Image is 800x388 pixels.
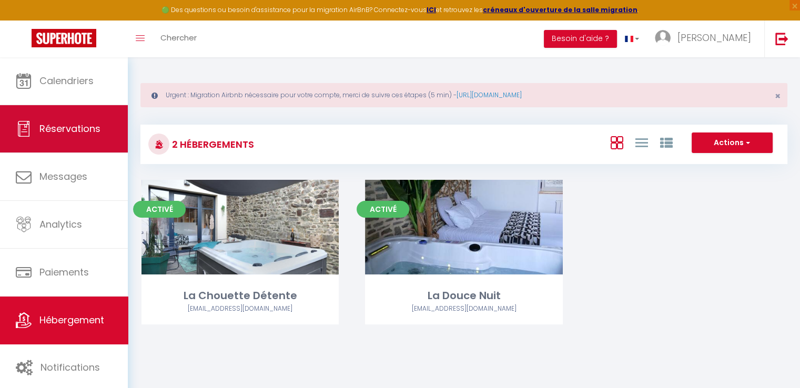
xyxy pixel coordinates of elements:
[39,266,89,279] span: Paiements
[39,313,104,326] span: Hébergement
[39,122,100,135] span: Réservations
[660,134,672,151] a: Vue par Groupe
[39,218,82,231] span: Analytics
[775,89,781,103] span: ×
[365,288,562,304] div: La Douce Nuit
[39,74,94,87] span: Calendriers
[160,32,197,43] span: Chercher
[610,134,623,151] a: Vue en Box
[169,132,254,156] h3: 2 Hébergements
[775,32,788,45] img: logout
[775,91,781,101] button: Close
[655,30,671,46] img: ...
[427,5,436,14] a: ICI
[457,90,522,99] a: [URL][DOMAIN_NAME]
[39,170,87,183] span: Messages
[133,201,186,218] span: Activé
[141,304,339,314] div: Airbnb
[140,83,787,107] div: Urgent : Migration Airbnb nécessaire pour votre compte, merci de suivre ces étapes (5 min) -
[153,21,205,57] a: Chercher
[692,132,773,154] button: Actions
[483,5,637,14] a: créneaux d'ouverture de la salle migration
[357,201,409,218] span: Activé
[544,30,617,48] button: Besoin d'aide ?
[141,288,339,304] div: La Chouette Détente
[677,31,751,44] span: [PERSON_NAME]
[647,21,764,57] a: ... [PERSON_NAME]
[8,4,40,36] button: Ouvrir le widget de chat LiveChat
[365,304,562,314] div: Airbnb
[32,29,96,47] img: Super Booking
[635,134,647,151] a: Vue en Liste
[40,361,100,374] span: Notifications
